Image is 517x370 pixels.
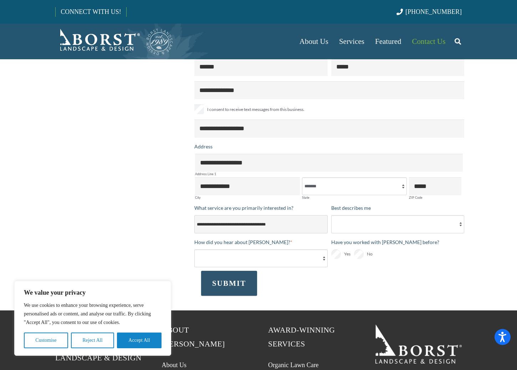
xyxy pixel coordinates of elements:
[405,8,462,15] span: [PHONE_NUMBER]
[194,215,328,233] select: What service are you primarily interested in?
[370,24,406,59] a: Featured
[195,172,463,176] label: Address Line 1
[56,3,126,20] a: CONNECT WITH US!
[339,37,364,46] span: Services
[194,105,204,114] input: I consent to receive text messages from this business.
[71,333,114,348] button: Reject All
[194,249,328,267] select: How did you hear about [PERSON_NAME]?*
[194,205,293,211] span: What service are you primarily interested in?
[194,239,290,245] span: How did you hear about [PERSON_NAME]?
[24,333,68,348] button: Customise
[331,239,439,245] span: Have you worked with [PERSON_NAME] before?
[24,301,162,327] p: We use cookies to enhance your browsing experience, serve personalised ads or content, and analys...
[396,8,462,15] a: [PHONE_NUMBER]
[451,32,465,50] a: Search
[207,105,304,114] span: I consent to receive text messages from this business.
[24,288,162,297] p: We value your privacy
[331,249,341,259] input: Yes
[194,143,213,149] span: Address
[331,215,465,233] select: Best describes me
[354,249,364,259] input: No
[334,24,370,59] a: Services
[194,58,328,76] input: First Name*
[268,361,319,369] a: Organic Lawn Care
[375,323,462,363] a: 19BorstLandscape_Logo_W
[195,196,300,199] label: City
[412,37,446,46] span: Contact Us
[294,24,334,59] a: About Us
[268,326,335,348] span: Award-Winning Services
[407,24,451,59] a: Contact Us
[117,333,162,348] button: Accept All
[344,250,350,258] span: Yes
[302,196,407,199] label: State
[14,281,171,356] div: We value your privacy
[409,196,461,199] label: ZIP Code
[367,250,373,258] span: No
[55,326,142,362] span: Contact [PERSON_NAME] Landscape & Design
[331,58,465,76] input: Last Name*
[375,37,401,46] span: Featured
[201,271,257,296] button: SUBMIT
[331,205,371,211] span: Best describes me
[55,27,174,56] a: Borst-Logo
[300,37,328,46] span: About Us
[162,361,187,369] a: About Us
